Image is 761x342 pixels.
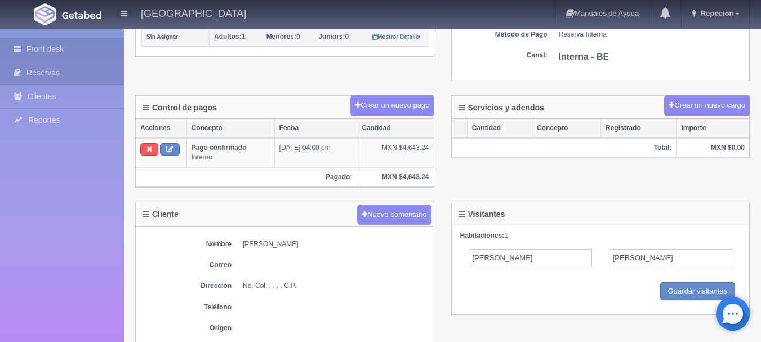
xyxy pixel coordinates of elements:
[350,95,434,116] button: Crear un nuevo pago
[243,281,428,291] dd: No, Col. , , , , C.P.
[467,119,532,138] th: Cantidad
[266,33,296,41] strong: Menores:
[698,9,734,17] span: Repecion
[266,33,300,41] span: 0
[460,232,505,239] strong: Habitaciones:
[601,119,677,138] th: Registrado
[357,167,434,186] th: MXN $4,643.24
[357,138,434,167] td: MXN $4,643.24
[136,167,357,186] th: Pagado:
[559,52,609,61] b: Interna - BE
[357,205,431,225] button: Nuevo comentario
[457,30,548,39] dt: Método de Pago
[214,33,245,41] span: 1
[186,119,274,138] th: Concepto
[62,11,101,19] img: Getabed
[660,282,736,301] input: Guardar visitantes
[452,138,677,158] th: Total:
[372,34,421,40] small: Mostrar Detalle
[141,239,232,249] dt: Nombre
[609,249,732,267] input: Apellidos del Adulto
[192,144,247,152] b: Pago confirmado
[141,323,232,333] dt: Origen
[214,33,242,41] strong: Adultos:
[459,210,505,219] h4: Visitantes
[141,260,232,270] dt: Correo
[677,119,749,138] th: Importe
[141,281,232,291] dt: Dirección
[532,119,601,138] th: Concepto
[357,119,434,138] th: Cantidad
[243,239,428,249] dd: [PERSON_NAME]
[141,303,232,312] dt: Teléfono
[274,119,357,138] th: Fecha
[136,119,186,138] th: Acciones
[559,30,744,39] dd: Reserva Interna
[146,34,178,40] small: Sin Asignar
[677,138,749,158] th: MXN $0.00
[186,138,274,167] td: Interno
[372,33,421,41] a: Mostrar Detalle
[141,6,246,20] h4: [GEOGRAPHIC_DATA]
[143,104,217,112] h4: Control de pagos
[469,249,592,267] input: Nombre del Adulto
[274,138,357,167] td: [DATE] 04:00 pm
[664,95,750,116] button: Crear un nuevo cargo
[459,104,544,112] h4: Servicios y adendos
[318,33,345,41] strong: Juniors:
[460,231,741,241] div: 1
[143,210,179,219] h4: Cliente
[34,3,56,25] img: Getabed
[318,33,349,41] span: 0
[457,51,548,60] dt: Canal:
